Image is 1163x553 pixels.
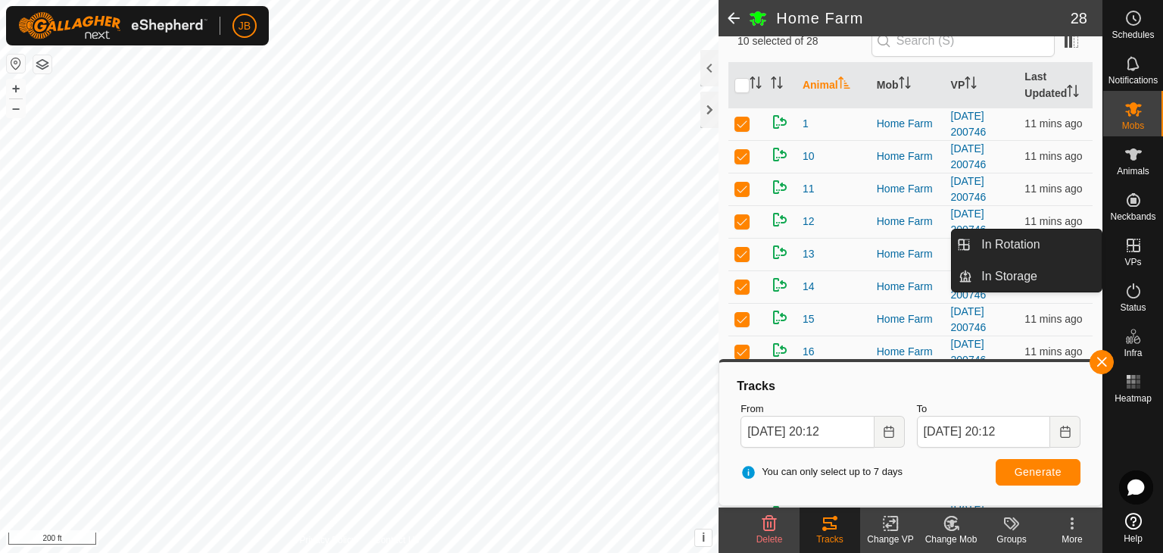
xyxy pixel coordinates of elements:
button: Choose Date [1050,416,1080,448]
span: i [702,531,705,544]
p-sorticon: Activate to sort [771,79,783,91]
a: [DATE] 200746 [951,208,987,236]
a: [DATE] 200746 [951,142,987,170]
span: 16 [803,344,815,360]
a: Contact Us [374,533,419,547]
span: 28 Aug 2025, 8:00 pm [1024,345,1082,358]
span: 11 [803,181,815,197]
span: 28 Aug 2025, 8:00 pm [1024,313,1082,325]
img: returning on [771,276,789,294]
a: Help [1103,507,1163,549]
span: 10 selected of 28 [737,33,871,49]
span: Generate [1015,466,1062,478]
span: Notifications [1108,76,1158,85]
span: 28 Aug 2025, 8:00 pm [1024,215,1082,227]
button: – [7,99,25,117]
img: returning on [771,145,789,164]
p-sorticon: Activate to sort [838,79,850,91]
button: + [7,80,25,98]
a: [DATE] 200746 [951,338,987,366]
img: returning on [771,211,789,229]
div: Tracks [800,533,860,546]
a: [DATE] 200746 [951,305,987,333]
th: Last Updated [1018,63,1093,108]
li: In Rotation [952,230,1102,260]
button: i [695,530,712,546]
span: 10 [803,148,815,164]
label: From [741,401,904,417]
span: 28 Aug 2025, 8:00 pm [1024,117,1082,130]
span: Delete [756,534,783,545]
div: Change Mob [921,533,981,546]
a: [DATE] 200746 [951,175,987,203]
div: Home Farm [877,116,939,132]
div: Change VP [860,533,921,546]
div: Home Farm [877,246,939,262]
img: Gallagher Logo [18,12,207,39]
li: In Storage [952,261,1102,292]
h2: Home Farm [776,9,1071,27]
a: Privacy Policy [300,533,357,547]
label: To [917,401,1080,417]
span: Heatmap [1115,394,1152,403]
th: Mob [871,63,945,108]
span: 13 [803,246,815,262]
span: Animals [1117,167,1149,176]
a: [DATE] 200746 [951,110,987,138]
button: Reset Map [7,55,25,73]
a: [DATE] 200746 [951,273,987,301]
span: 20 [803,507,815,523]
p-sorticon: Activate to sort [965,79,977,91]
button: Generate [996,459,1080,486]
span: JB [239,18,251,34]
span: Schedules [1112,30,1154,39]
div: Groups [981,533,1042,546]
button: Choose Date [875,416,905,448]
p-sorticon: Activate to sort [750,79,762,91]
img: returning on [771,178,789,196]
div: Home Farm [877,507,939,523]
span: VPs [1124,258,1141,267]
img: returning on [771,341,789,359]
img: returning on [771,308,789,326]
span: 28 [1071,7,1087,30]
input: Search (S) [871,25,1055,57]
a: In Storage [972,261,1102,292]
div: Home Farm [877,344,939,360]
img: returning on [771,113,789,131]
div: Tracks [734,377,1087,395]
span: 28 Aug 2025, 8:00 pm [1024,150,1082,162]
span: Infra [1124,348,1142,358]
span: Status [1120,303,1146,312]
button: Map Layers [33,55,51,73]
span: Mobs [1122,121,1144,130]
span: Neckbands [1110,212,1155,221]
span: Help [1124,534,1143,543]
span: In Rotation [981,236,1040,254]
p-sorticon: Activate to sort [899,79,911,91]
th: Animal [797,63,871,108]
div: Home Farm [877,181,939,197]
div: Home Farm [877,148,939,164]
span: 1 [803,116,809,132]
th: VP [945,63,1019,108]
span: 15 [803,311,815,327]
div: Home Farm [877,279,939,295]
span: 14 [803,279,815,295]
p-sorticon: Activate to sort [1067,87,1079,99]
a: In Rotation [972,230,1102,260]
img: returning on [771,243,789,261]
div: More [1042,533,1102,546]
span: In Storage [981,267,1037,286]
div: Home Farm [877,311,939,327]
span: You can only select up to 7 days [741,464,903,480]
div: Home Farm [877,214,939,230]
span: 12 [803,214,815,230]
span: 28 Aug 2025, 8:00 pm [1024,183,1082,195]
